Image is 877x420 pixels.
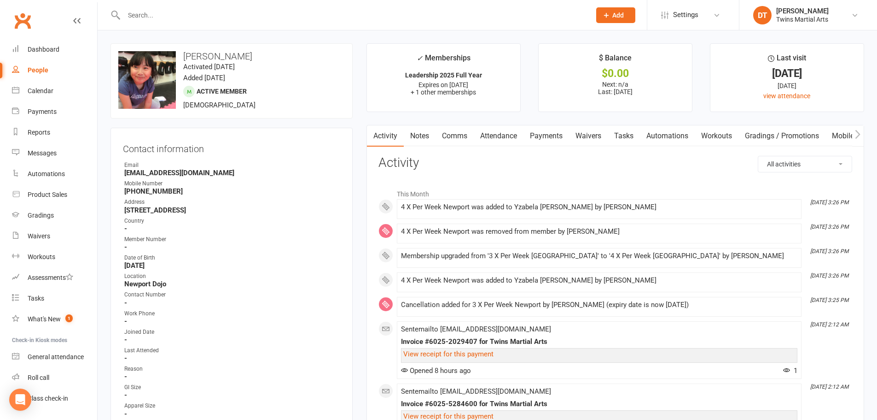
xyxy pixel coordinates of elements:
div: Product Sales [28,191,67,198]
a: General attendance kiosk mode [12,347,97,367]
span: 1 [783,367,797,375]
div: Member Number [124,235,340,244]
div: Open Intercom Messenger [9,389,31,411]
div: Cancellation added for 3 X Per Week Newport by [PERSON_NAME] (expiry date is now [DATE]) [401,301,797,309]
time: Added [DATE] [183,74,225,82]
div: People [28,66,48,74]
div: Membership upgraded from '3 X Per Week [GEOGRAPHIC_DATA]' to '4 X Per Week [GEOGRAPHIC_DATA]' by ... [401,252,797,260]
div: [DATE] [719,69,855,78]
a: Waivers [569,125,608,147]
span: + 1 other memberships [411,89,476,96]
div: Waivers [28,232,50,240]
span: [DEMOGRAPHIC_DATA] [183,101,256,109]
i: [DATE] 2:12 AM [810,384,848,390]
div: 4 X Per Week Newport was added to Yzabela [PERSON_NAME] by [PERSON_NAME] [401,203,797,211]
span: 1 [65,314,73,322]
div: Messages [28,149,57,157]
span: Expires on [DATE] [418,81,468,89]
strong: Newport Dojo [124,280,340,288]
a: Dashboard [12,39,97,60]
a: view attendance [763,92,810,100]
time: Activated [DATE] [183,63,235,71]
div: Payments [28,108,57,115]
img: image1636152522.png [118,51,176,109]
a: Mobile App [825,125,875,147]
div: Reason [124,365,340,373]
div: Class check-in [28,395,68,402]
a: Clubworx [11,9,34,32]
div: GI Size [124,383,340,392]
i: [DATE] 3:26 PM [810,272,848,279]
a: Messages [12,143,97,164]
div: Last visit [768,52,806,69]
a: Automations [12,164,97,184]
div: DT [753,6,772,24]
div: Location [124,272,340,281]
button: Add [596,7,635,23]
a: Tasks [608,125,640,147]
a: Activity [367,125,404,147]
i: [DATE] 3:26 PM [810,224,848,230]
i: [DATE] 3:26 PM [810,248,848,254]
strong: - [124,354,340,362]
div: Work Phone [124,309,340,318]
a: Waivers [12,226,97,247]
div: Contact Number [124,290,340,299]
div: 4 X Per Week Newport was added to Yzabela [PERSON_NAME] by [PERSON_NAME] [401,277,797,284]
div: Calendar [28,87,53,95]
a: Workouts [695,125,738,147]
strong: - [124,225,340,233]
strong: - [124,391,340,399]
div: Mobile Number [124,179,340,188]
div: Invoice #6025-5284600 for Twins Martial Arts [401,400,797,408]
div: Country [124,217,340,225]
a: Gradings / Promotions [738,125,825,147]
div: Twins Martial Arts [776,15,829,24]
div: Invoice #6025-2029407 for Twins Martial Arts [401,338,797,346]
strong: [DATE] [124,261,340,270]
i: [DATE] 3:25 PM [810,297,848,303]
div: Dashboard [28,46,59,53]
div: Reports [28,129,50,136]
i: ✓ [417,54,423,63]
span: Opened 8 hours ago [401,367,471,375]
a: Roll call [12,367,97,388]
a: Workouts [12,247,97,267]
div: [DATE] [719,81,855,91]
div: Gradings [28,212,54,219]
a: Product Sales [12,184,97,205]
a: People [12,60,97,81]
a: Gradings [12,205,97,226]
div: Assessments [28,274,73,281]
a: Tasks [12,288,97,309]
li: This Month [378,184,852,199]
i: [DATE] 2:12 AM [810,321,848,328]
span: Add [612,12,624,19]
strong: Leadership 2025 Full Year [405,71,482,79]
a: Reports [12,122,97,143]
span: Sent email to [EMAIL_ADDRESS][DOMAIN_NAME] [401,325,551,333]
strong: - [124,299,340,307]
h3: Contact information [123,140,340,154]
a: What's New1 [12,309,97,330]
div: Email [124,161,340,170]
div: Tasks [28,295,44,302]
strong: - [124,317,340,325]
div: $ Balance [599,52,632,69]
strong: - [124,410,340,418]
div: [PERSON_NAME] [776,7,829,15]
a: Attendance [474,125,523,147]
div: Workouts [28,253,55,260]
div: Date of Birth [124,254,340,262]
div: $0.00 [547,69,684,78]
div: Roll call [28,374,49,381]
input: Search... [121,9,584,22]
strong: [STREET_ADDRESS] [124,206,340,214]
strong: - [124,336,340,344]
div: Last Attended [124,346,340,355]
a: Class kiosk mode [12,388,97,409]
h3: [PERSON_NAME] [118,51,345,61]
a: Payments [523,125,569,147]
span: Settings [673,5,698,25]
div: General attendance [28,353,84,361]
